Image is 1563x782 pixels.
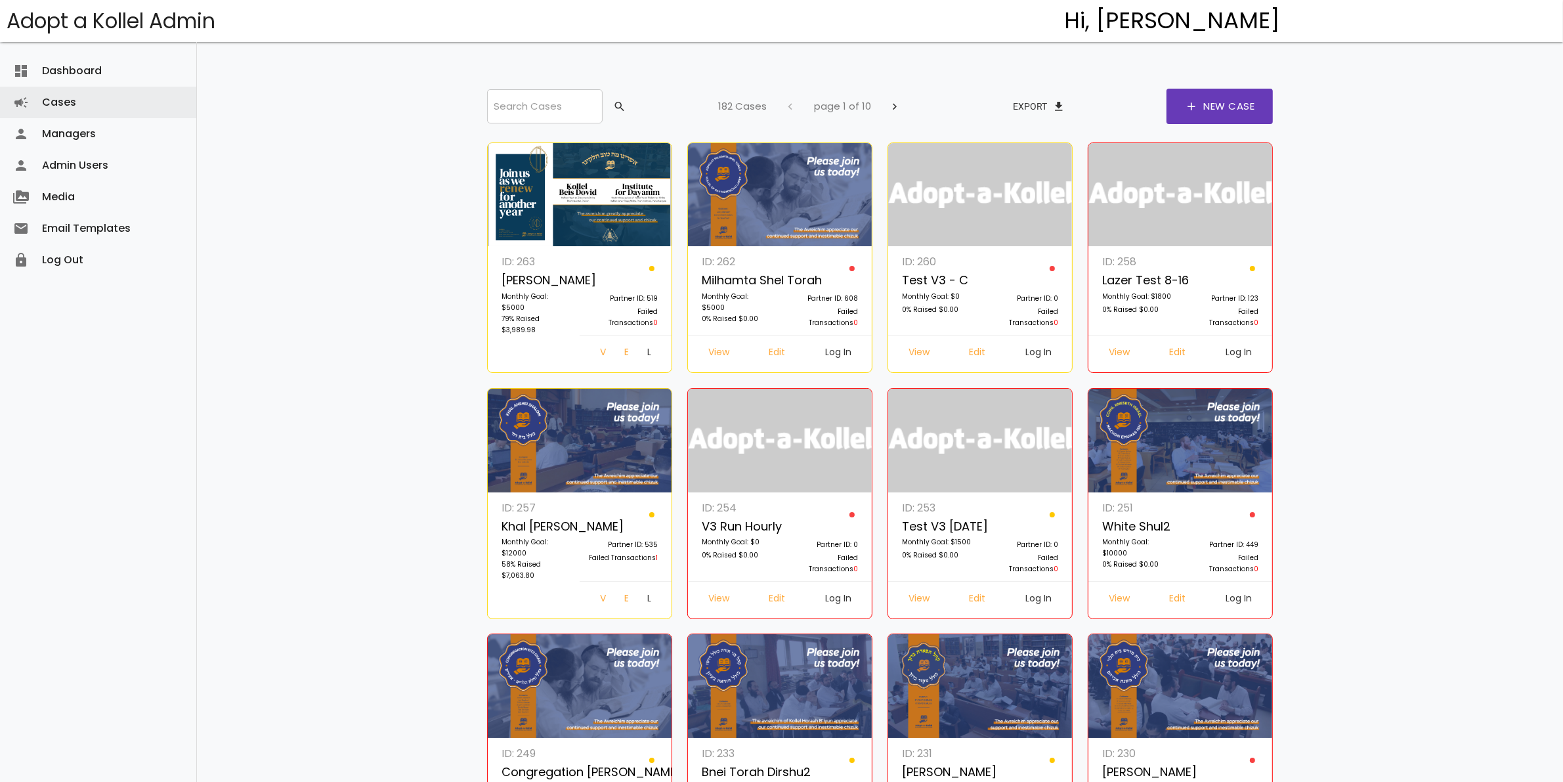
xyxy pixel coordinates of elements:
a: ID: 258 Lazer Test 8-16 Monthly Goal: $1800 0% Raised $0.00 [1095,253,1180,335]
i: perm_media [13,181,29,213]
p: page 1 of 10 [814,98,871,115]
a: Log In [1015,588,1062,612]
a: addNew Case [1167,89,1273,124]
p: ID: 233 [702,745,773,762]
img: logonobg.png [888,143,1073,247]
a: Partner ID: 519 Failed Transactions0 [580,253,665,335]
p: Failed Transactions [1188,306,1258,328]
p: Failed Transactions [787,306,858,328]
a: View [589,588,614,612]
p: Failed Transactions [787,552,858,575]
p: Failed Transactions [587,306,658,328]
p: Partner ID: 535 [587,539,658,552]
a: Partner ID: 0 Failed Transactions0 [980,253,1065,335]
span: 0 [1254,564,1258,574]
p: ID: 257 [502,499,572,517]
a: Log In [1215,588,1262,612]
p: ID: 262 [702,253,773,271]
p: Monthly Goal: $10000 [1102,536,1173,559]
a: Partner ID: 608 Failed Transactions0 [780,253,865,335]
img: zYFEr1Um4q.FynfSIG0iD.jpg [488,389,672,492]
span: 0 [1054,564,1058,574]
img: logonobg.png [688,389,872,492]
span: 0 [1254,318,1258,328]
p: Partner ID: 0 [987,293,1058,306]
p: 0% Raised $0.00 [702,313,773,326]
p: Monthly Goal: $5000 [702,291,773,313]
a: Edit [759,342,796,366]
i: email [13,213,29,244]
a: ID: 254 v3 run hourly Monthly Goal: $0 0% Raised $0.00 [695,499,780,581]
span: 0 [853,564,858,574]
p: v3 run hourly [702,517,773,537]
a: View [898,588,940,612]
i: dashboard [13,55,29,87]
p: Partner ID: 0 [987,539,1058,552]
p: 182 Cases [718,98,767,115]
img: 6GPLfb0Mk4.zBtvR2DLF4.png [1088,389,1273,492]
p: ID: 251 [1102,499,1173,517]
span: file_download [1052,95,1065,118]
p: ID: 263 [502,253,572,271]
p: ID: 254 [702,499,773,517]
p: 0% Raised $0.00 [902,550,973,563]
button: chevron_right [878,95,912,118]
a: Partner ID: 123 Failed Transactions0 [1180,253,1266,335]
a: Edit [614,588,637,612]
a: Edit [959,342,996,366]
a: ID: 251 White Shul2 Monthly Goal: $10000 0% Raised $0.00 [1095,499,1180,581]
p: 0% Raised $0.00 [702,550,773,563]
p: Failed Transactions [1188,552,1258,575]
span: 0 [653,318,658,328]
p: Monthly Goal: $0 [702,536,773,550]
p: Lazer Test 8-16 [1102,271,1173,291]
span: 0 [853,318,858,328]
a: Partner ID: 449 Failed Transactions0 [1180,499,1266,581]
a: ID: 253 Test V3 [DATE] Monthly Goal: $1500 0% Raised $0.00 [895,499,980,581]
p: White Shul2 [1102,517,1173,537]
a: Log In [815,588,862,612]
p: ID: 253 [902,499,973,517]
p: Monthly Goal: $1800 [1102,291,1173,304]
a: Partner ID: 0 Failed Transactions0 [980,499,1065,581]
p: Monthly Goal: $5000 [502,291,572,313]
p: 0% Raised $0.00 [1102,304,1173,317]
a: Log In [637,588,662,612]
a: Edit [614,342,637,366]
img: nqT0rzcf2C.M5AQECmsOx.jpg [488,634,672,738]
p: Test v3 - c [902,271,973,291]
p: ID: 230 [1102,745,1173,762]
span: 1 [656,553,658,563]
img: logonobg.png [888,389,1073,492]
p: Failed Transactions [987,552,1058,575]
img: z9NQUo20Gg.X4VDNcvjTb.jpg [688,143,872,247]
span: 0 [1054,318,1058,328]
p: Partner ID: 519 [587,293,658,306]
p: Failed Transactions [587,552,658,565]
span: add [1185,89,1198,124]
a: View [698,588,740,612]
a: Partner ID: 535 Failed Transactions1 [580,499,665,581]
p: 0% Raised $0.00 [1102,559,1173,572]
button: search [603,95,634,118]
p: Monthly Goal: $1500 [902,536,973,550]
a: View [589,342,614,366]
a: ID: 260 Test v3 - c Monthly Goal: $0 0% Raised $0.00 [895,253,980,335]
a: ID: 263 [PERSON_NAME] Monthly Goal: $5000 79% Raised $3,989.98 [494,253,580,342]
a: View [698,342,740,366]
a: ID: 257 Khal [PERSON_NAME] Monthly Goal: $12000 58% Raised $7,063.80 [494,499,580,588]
a: ID: 262 Milhamta Shel Torah Monthly Goal: $5000 0% Raised $0.00 [695,253,780,335]
span: search [613,95,626,118]
a: View [898,342,940,366]
p: 0% Raised $0.00 [902,304,973,317]
p: Khal [PERSON_NAME] [502,517,572,537]
i: campaign [13,87,29,118]
p: 58% Raised $7,063.80 [502,559,572,581]
i: lock [13,244,29,276]
a: Edit [1159,588,1197,612]
a: Log In [637,342,662,366]
p: Monthly Goal: $0 [902,291,973,304]
img: I2vVEkmzLd.fvn3D5NTra.png [488,143,672,247]
h4: Hi, [PERSON_NAME] [1065,9,1281,33]
button: Exportfile_download [1002,95,1076,118]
